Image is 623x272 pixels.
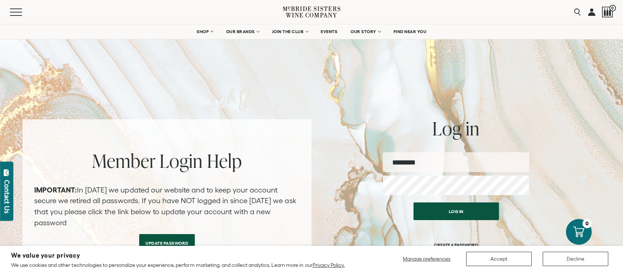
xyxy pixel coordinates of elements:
[11,262,345,268] p: We use cookies and other technologies to personalize your experience, perform marketing, and coll...
[398,252,455,266] button: Manage preferences
[34,185,300,228] p: In [DATE] we updated our website and to keep your account secure we retired all passwords. If you...
[321,29,337,34] span: EVENTS
[434,242,478,257] a: CREATE A PASSWORD
[192,24,218,39] a: SHOP
[351,29,376,34] span: OUR STORY
[34,152,300,170] h2: Member Login Help
[609,5,616,11] span: 0
[3,180,11,213] div: Contact Us
[313,262,345,268] a: Privacy Policy.
[267,24,313,39] a: JOIN THE CLUB
[316,24,342,39] a: EVENTS
[10,8,36,16] button: Mobile Menu Trigger
[394,29,427,34] span: FIND NEAR YOU
[413,202,499,220] button: Log in
[403,256,450,262] span: Manage preferences
[197,29,209,34] span: SHOP
[346,24,385,39] a: OUR STORY
[11,252,345,259] h2: We value your privacy
[389,24,432,39] a: FIND NEAR YOU
[543,252,608,266] button: Decline
[582,219,592,228] div: 0
[221,24,264,39] a: OUR BRANDS
[466,252,532,266] button: Accept
[34,186,77,194] strong: IMPORTANT:
[226,29,255,34] span: OUR BRANDS
[383,119,529,138] h2: Log in
[272,29,304,34] span: JOIN THE CLUB
[139,234,195,252] a: Update Password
